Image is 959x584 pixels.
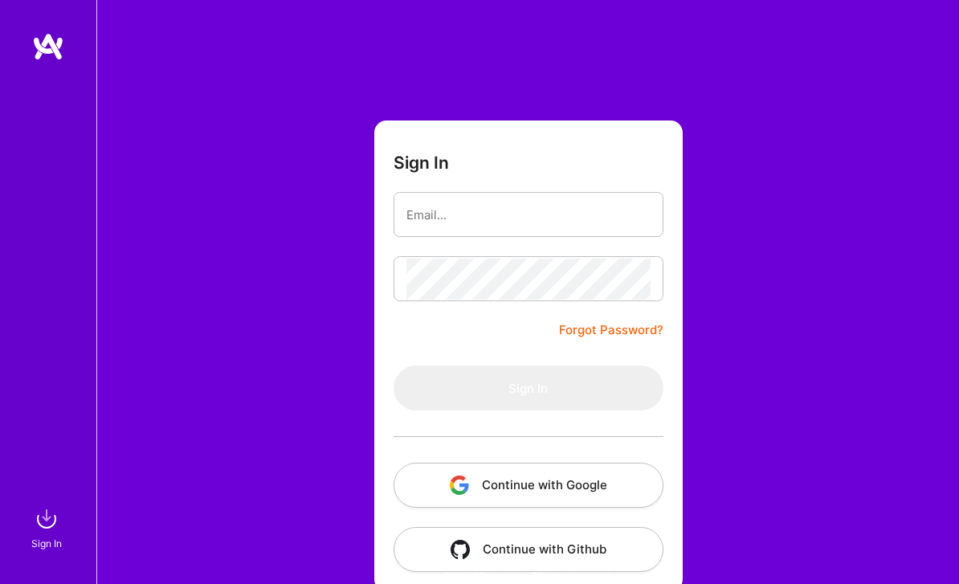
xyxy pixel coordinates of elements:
[394,366,663,410] button: Sign In
[32,32,64,61] img: logo
[394,153,449,173] h3: Sign In
[34,503,63,552] a: sign inSign In
[31,535,62,552] div: Sign In
[450,476,469,495] img: icon
[394,527,663,572] button: Continue with Github
[559,321,663,340] a: Forgot Password?
[406,194,651,235] input: Email...
[31,503,63,535] img: sign in
[394,463,663,508] button: Continue with Google
[451,540,470,559] img: icon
